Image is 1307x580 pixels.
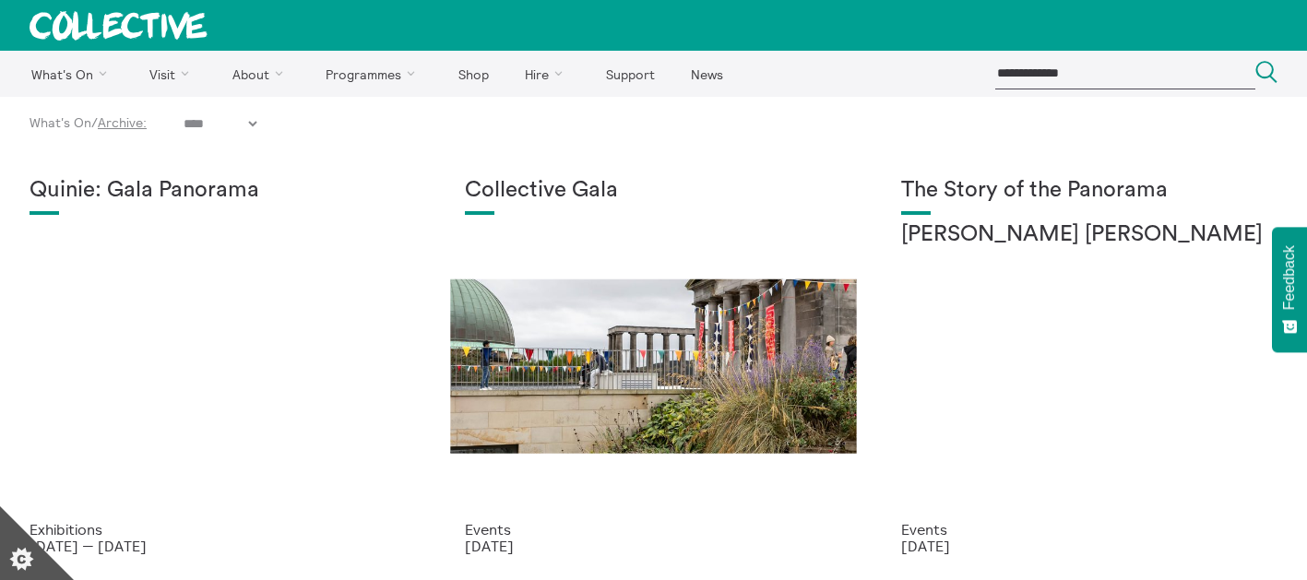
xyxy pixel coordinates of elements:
[30,115,91,130] a: What's On
[15,51,130,97] a: What's On
[1272,227,1307,352] button: Feedback - Show survey
[674,51,739,97] a: News
[465,538,841,554] p: [DATE]
[465,521,841,538] p: Events
[442,51,505,97] a: Shop
[30,521,406,538] p: Exhibitions
[589,51,671,97] a: Support
[901,538,1277,554] p: [DATE]
[134,51,213,97] a: Visit
[98,115,147,130] a: Archive:
[1281,245,1298,310] span: Feedback
[310,51,439,97] a: Programmes
[216,51,306,97] a: About
[901,178,1277,204] h1: The Story of the Panorama
[30,178,406,204] h1: Quinie: Gala Panorama
[465,178,841,204] h1: Collective Gala
[509,51,587,97] a: Hire
[30,538,406,554] p: [DATE] — [DATE]
[901,222,1277,248] h2: [PERSON_NAME] [PERSON_NAME]
[901,521,1277,538] p: Events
